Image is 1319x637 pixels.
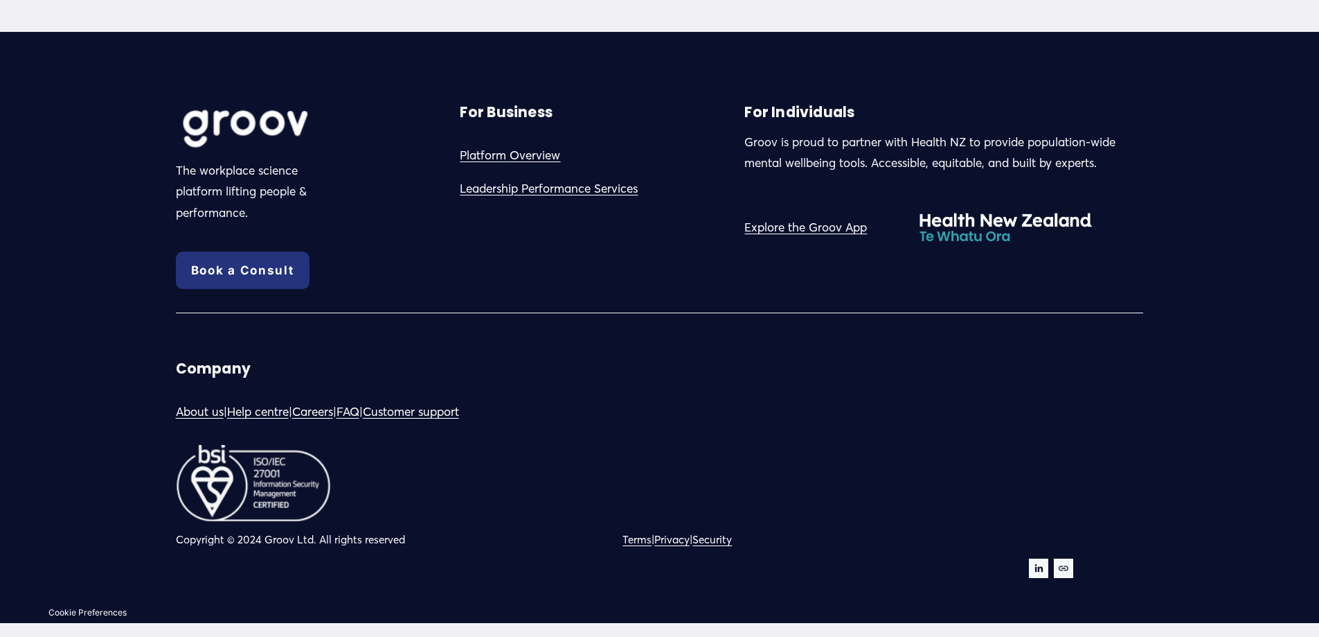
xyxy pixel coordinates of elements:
[460,178,638,200] a: Leadership Performance Services
[48,607,127,618] button: Cookie Preferences
[744,103,854,122] strong: For Individuals
[227,401,289,423] a: Help centre
[176,530,656,550] p: Copyright © 2024 Groov Ltd. All rights reserved
[176,359,251,378] strong: Company
[692,530,732,550] a: Security
[1054,559,1073,578] a: URL
[622,530,940,550] p: | |
[176,252,309,289] a: Book a Consult
[176,401,224,423] a: About us
[744,217,867,238] a: Explore the Groov App
[176,401,656,423] p: | | | |
[622,530,652,550] a: Terms
[654,530,690,550] a: Privacy
[744,132,1143,174] p: Groov is proud to partner with Health NZ to provide population-wide mental wellbeing tools. Acces...
[337,401,359,423] a: FAQ
[176,160,331,224] p: The workplace science platform lifting people & performance.
[42,602,134,623] section: Manage previously selected cookie options
[363,401,459,423] a: Customer support
[460,145,560,166] a: Platform Overview
[292,401,333,423] a: Careers
[460,103,552,122] strong: For Business
[1029,559,1048,578] a: LinkedIn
